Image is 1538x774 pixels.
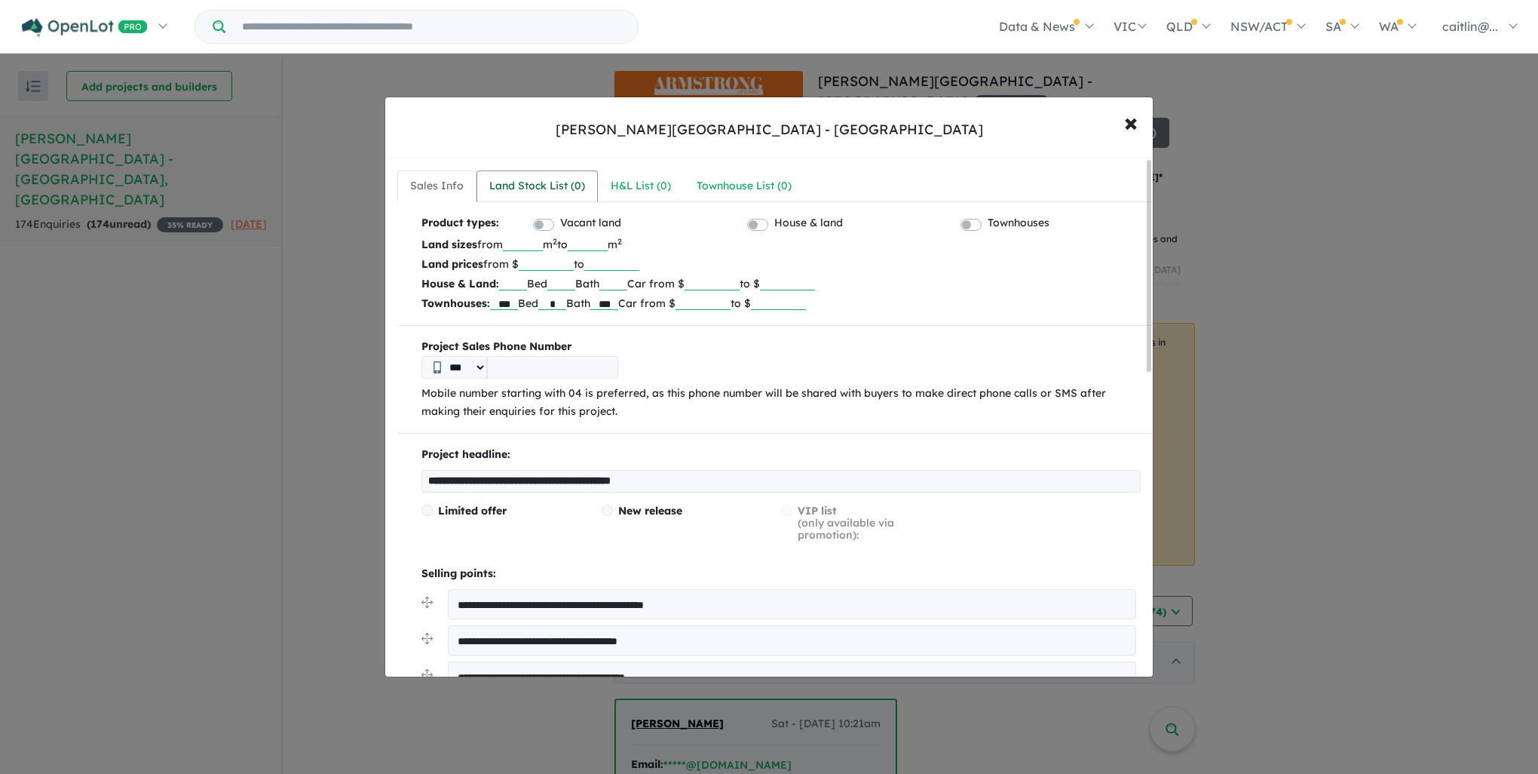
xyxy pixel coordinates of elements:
[1124,106,1138,138] span: ×
[421,277,499,290] b: House & Land:
[1442,19,1498,34] span: caitlin@...
[617,236,622,247] sup: 2
[421,238,477,251] b: Land sizes
[421,385,1141,421] p: Mobile number starting with 04 is preferred, as this phone number will be shared with buyers to m...
[421,633,433,644] img: drag.svg
[421,293,1141,313] p: Bed Bath Car from $ to $
[421,669,433,680] img: drag.svg
[988,214,1049,232] label: Townhouses
[611,177,671,195] div: H&L List ( 0 )
[421,235,1141,254] p: from m to m
[421,597,433,608] img: drag.svg
[438,504,507,518] span: Limited offer
[228,11,635,43] input: Try estate name, suburb, builder or developer
[489,177,585,195] div: Land Stock List ( 0 )
[560,214,621,232] label: Vacant land
[421,338,1141,356] b: Project Sales Phone Number
[421,214,499,235] b: Product types:
[421,257,483,271] b: Land prices
[553,236,557,247] sup: 2
[421,274,1141,293] p: Bed Bath Car from $ to $
[410,177,464,195] div: Sales Info
[421,446,1141,464] p: Project headline:
[618,504,682,518] span: New release
[774,214,843,232] label: House & land
[556,120,983,140] div: [PERSON_NAME][GEOGRAPHIC_DATA] - [GEOGRAPHIC_DATA]
[22,18,148,37] img: Openlot PRO Logo White
[421,254,1141,274] p: from $ to
[697,177,792,195] div: Townhouse List ( 0 )
[421,565,1141,583] p: Selling points:
[421,296,490,310] b: Townhouses:
[434,361,441,373] img: Phone icon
